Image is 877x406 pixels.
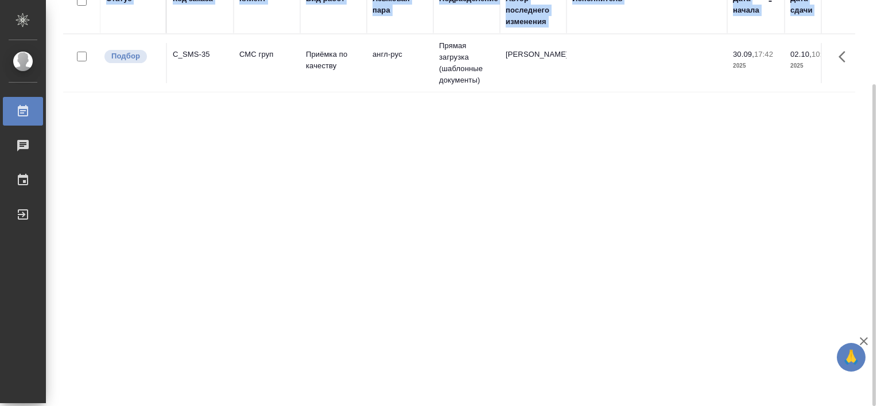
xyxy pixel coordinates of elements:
[841,345,861,369] span: 🙏
[754,50,773,58] p: 17:42
[790,50,812,58] p: 02.10,
[103,49,160,64] div: Можно подбирать исполнителей
[733,50,754,58] p: 30.09,
[500,43,566,83] td: [PERSON_NAME]
[306,49,361,72] p: Приёмка по качеству
[433,34,500,92] td: Прямая загрузка (шаблонные документы)
[111,50,140,62] p: Подбор
[812,50,831,58] p: 10:00
[832,43,859,71] button: Здесь прячутся важные кнопки
[367,43,433,83] td: англ-рус
[239,49,294,60] p: СМС груп
[837,343,866,372] button: 🙏
[733,60,779,72] p: 2025
[790,60,836,72] p: 2025
[173,49,228,60] div: C_SMS-35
